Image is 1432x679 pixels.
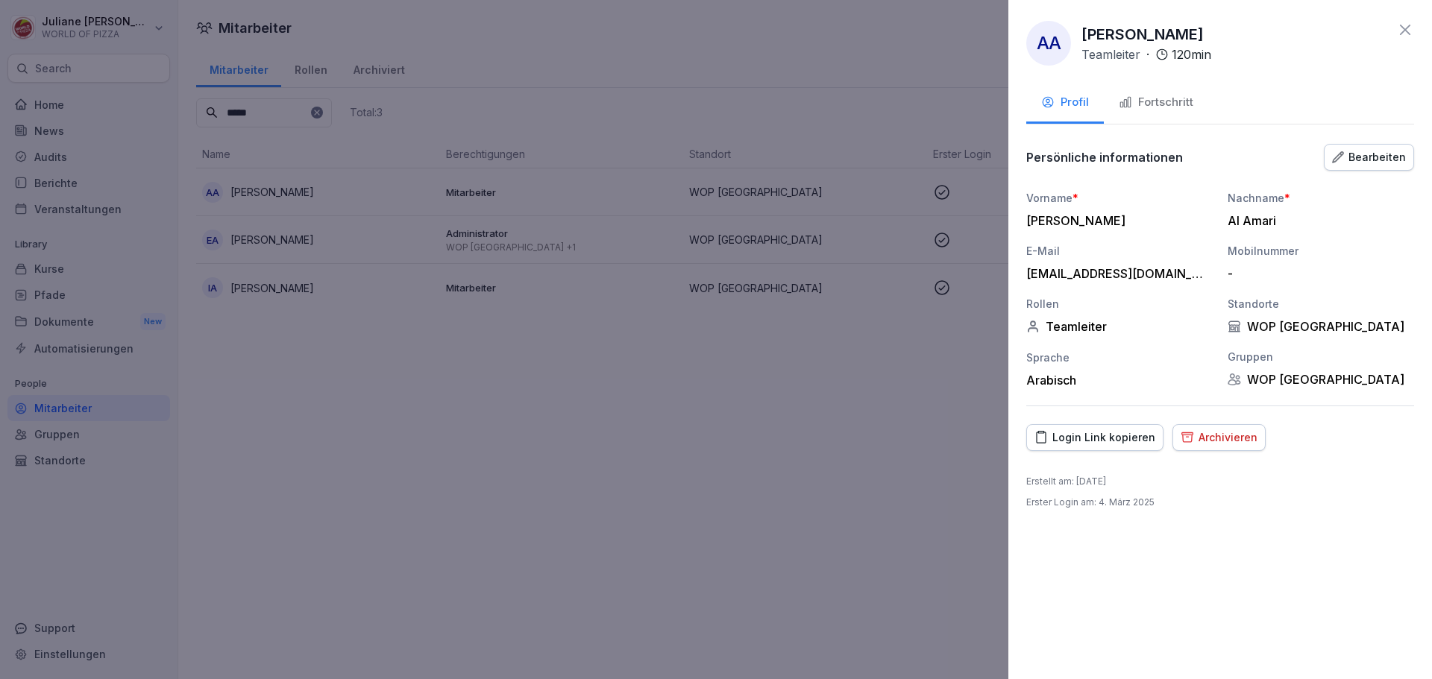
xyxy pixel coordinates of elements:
[1332,149,1406,165] div: Bearbeiten
[1026,83,1104,124] button: Profil
[1119,94,1193,111] div: Fortschritt
[1026,424,1163,451] button: Login Link kopieren
[1026,373,1213,388] div: Arabisch
[1026,266,1205,281] div: [EMAIL_ADDRESS][DOMAIN_NAME]
[1041,94,1089,111] div: Profil
[1026,190,1213,206] div: Vorname
[1034,429,1155,446] div: Login Link kopieren
[1026,350,1213,365] div: Sprache
[1228,296,1414,312] div: Standorte
[1181,429,1257,446] div: Archivieren
[1228,319,1414,334] div: WOP [GEOGRAPHIC_DATA]
[1104,83,1208,124] button: Fortschritt
[1026,496,1155,509] p: Erster Login am : 4. März 2025
[1026,243,1213,259] div: E-Mail
[1081,23,1204,45] p: [PERSON_NAME]
[1324,144,1414,171] button: Bearbeiten
[1026,319,1213,334] div: Teamleiter
[1228,243,1414,259] div: Mobilnummer
[1026,213,1205,228] div: [PERSON_NAME]
[1081,45,1140,63] p: Teamleiter
[1026,21,1071,66] div: AA
[1228,372,1414,387] div: WOP [GEOGRAPHIC_DATA]
[1081,45,1211,63] div: ·
[1026,296,1213,312] div: Rollen
[1026,150,1183,165] p: Persönliche informationen
[1026,475,1106,488] p: Erstellt am : [DATE]
[1228,190,1414,206] div: Nachname
[1172,424,1266,451] button: Archivieren
[1228,213,1407,228] div: Al Amari
[1228,349,1414,364] div: Gruppen
[1228,266,1407,281] div: -
[1172,45,1211,63] p: 120 min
